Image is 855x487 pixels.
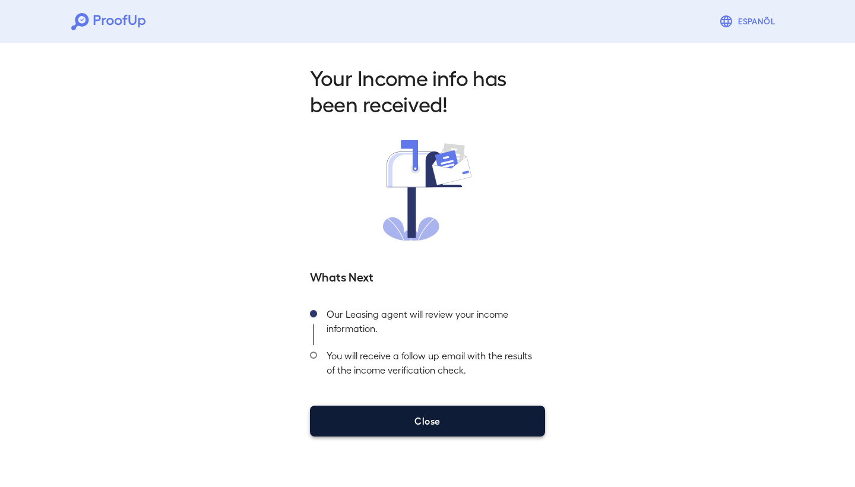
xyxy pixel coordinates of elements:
[317,345,545,387] div: You will receive a follow up email with the results of the income verification check.
[310,406,545,437] button: Close
[310,268,545,284] h5: Whats Next
[383,140,472,241] img: received.svg
[310,64,545,116] h2: Your Income info has been received!
[317,303,545,345] div: Our Leasing agent will review your income information.
[714,10,784,33] button: Espanõl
